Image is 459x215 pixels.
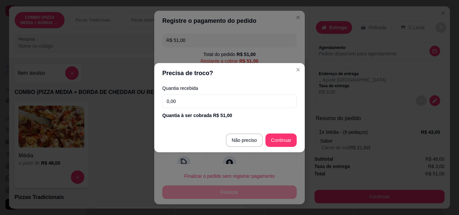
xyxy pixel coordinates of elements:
button: Continuar [265,133,297,147]
label: Quantia recebida [162,86,297,91]
button: Não preciso [226,133,263,147]
header: Precisa de troco? [154,63,305,83]
button: Close [293,64,303,75]
div: Quantia à ser cobrada R$ 51,00 [162,112,297,119]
